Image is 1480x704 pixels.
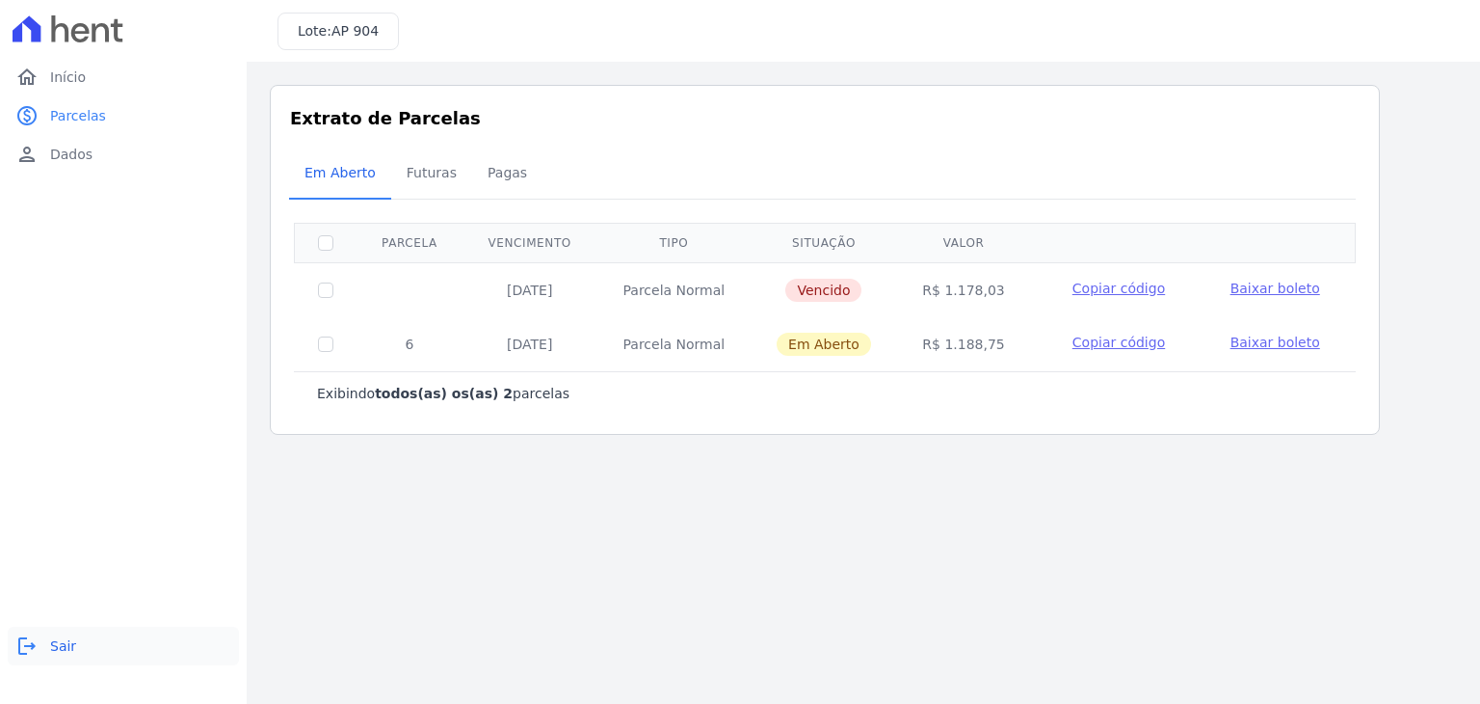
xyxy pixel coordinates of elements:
[289,149,391,200] a: Em Aberto
[357,223,462,262] th: Parcela
[462,223,597,262] th: Vencimento
[395,153,468,192] span: Futuras
[1230,281,1320,296] span: Baixar boleto
[785,279,861,302] span: Vencido
[897,317,1031,371] td: R$ 1.188,75
[1230,279,1320,298] a: Baixar boleto
[317,384,569,403] p: Exibindo parcelas
[357,317,462,371] td: 6
[15,143,39,166] i: person
[8,627,239,665] a: logoutSair
[1230,333,1320,352] a: Baixar boleto
[777,333,871,356] span: Em Aberto
[476,153,539,192] span: Pagas
[293,153,387,192] span: Em Aberto
[8,96,239,135] a: paidParcelas
[1230,335,1320,350] span: Baixar boleto
[897,223,1031,262] th: Valor
[596,317,751,371] td: Parcela Normal
[1053,333,1183,352] button: Copiar código
[8,135,239,174] a: personDados
[596,223,751,262] th: Tipo
[50,145,92,164] span: Dados
[50,636,76,656] span: Sair
[897,262,1031,317] td: R$ 1.178,03
[462,317,597,371] td: [DATE]
[298,21,379,41] h3: Lote:
[751,223,897,262] th: Situação
[1072,335,1165,350] span: Copiar código
[290,105,1360,131] h3: Extrato de Parcelas
[15,104,39,127] i: paid
[50,68,86,87] span: Início
[15,66,39,89] i: home
[8,58,239,96] a: homeInício
[50,106,106,125] span: Parcelas
[1053,279,1183,298] button: Copiar código
[596,262,751,317] td: Parcela Normal
[391,149,472,200] a: Futuras
[462,262,597,317] td: [DATE]
[331,23,379,39] span: AP 904
[1072,281,1165,296] span: Copiar código
[472,149,542,200] a: Pagas
[375,386,513,401] b: todos(as) os(as) 2
[15,635,39,658] i: logout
